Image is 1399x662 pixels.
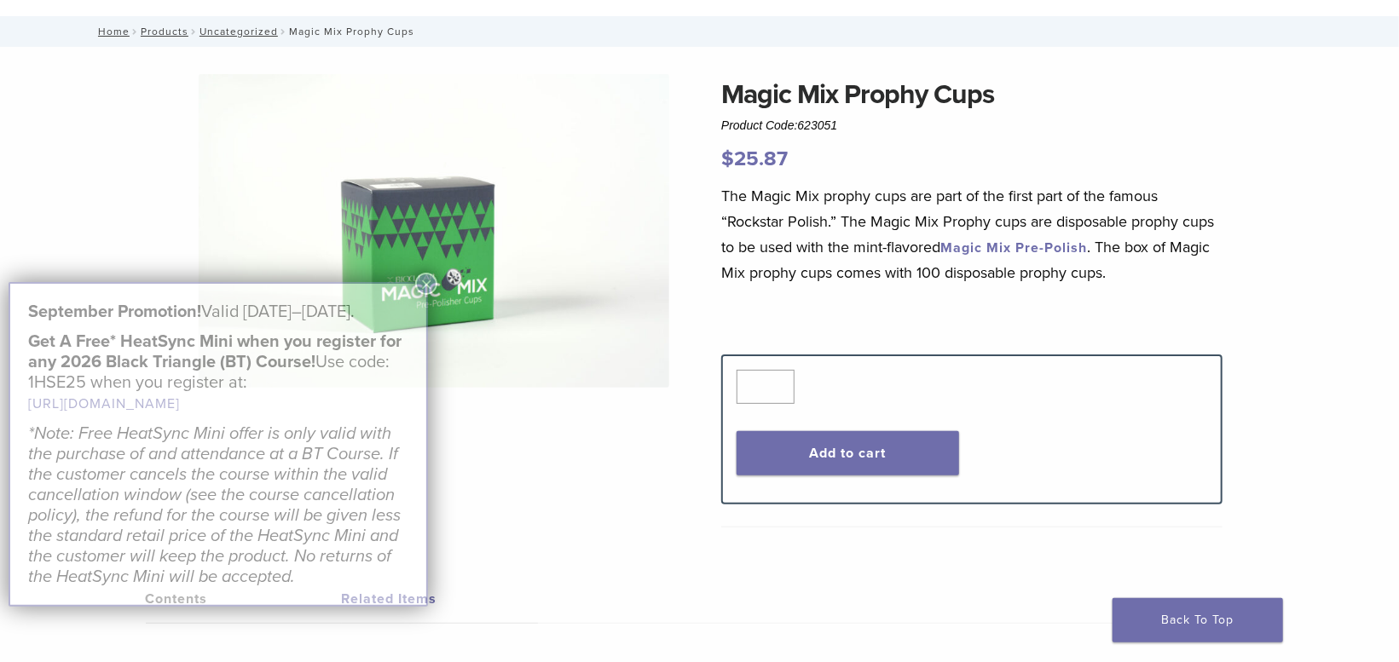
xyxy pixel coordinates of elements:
[721,147,788,171] bdi: 25.87
[721,118,837,132] span: Product Code:
[199,26,278,37] a: Uncategorized
[737,431,959,475] button: Add to cart
[141,26,188,37] a: Products
[28,302,408,322] h5: Valid [DATE]–[DATE].
[28,331,408,414] h5: Use code: 1HSE25 when you register at:
[721,147,734,171] span: $
[342,575,538,623] a: Related Items
[278,27,289,36] span: /
[415,273,437,295] button: Close
[798,118,838,132] span: 623051
[130,27,141,36] span: /
[940,239,1087,256] a: Magic Mix Pre-Polish
[28,395,180,412] a: [URL][DOMAIN_NAME]
[188,27,199,36] span: /
[721,183,1223,285] p: The Magic Mix prophy cups are part of the first part of the famous “Rockstar Polish.” The Magic M...
[28,302,201,322] strong: September Promotion!
[93,26,130,37] a: Home
[28,423,401,587] em: *Note: Free HeatSync Mini offer is only valid with the purchase of and attendance at a BT Course....
[28,331,402,372] strong: Get A Free* HeatSync Mini when you register for any 2026 Black Triangle (BT) Course!
[199,74,669,388] img: Magic-Mix-Cups-1920x1281-1.jpg
[86,16,1314,47] nav: Magic Mix Prophy Cups
[1113,598,1283,642] a: Back To Top
[721,74,1223,115] h1: Magic Mix Prophy Cups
